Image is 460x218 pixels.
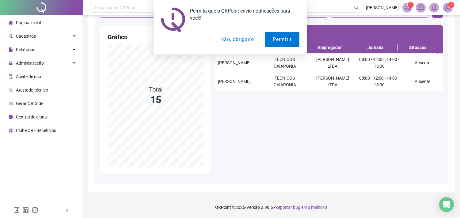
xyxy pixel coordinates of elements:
[309,54,356,72] td: [PERSON_NAME] LTDA
[275,205,328,210] span: Reportar bug e/ou melhoria
[9,61,13,65] span: lock
[9,128,13,133] span: gift
[16,74,41,79] span: Aceite de uso
[16,115,47,119] span: Central de ajuda
[185,7,299,21] div: Permita que o QRPoint envie notificações para você!
[161,7,185,32] img: notification icon
[356,54,402,72] td: 08:00 - 12:00 | 14:00 - 18:00
[83,197,460,218] footer: QRPoint © 2025 - 2.90.5 -
[16,101,43,106] span: Gerar QRCode
[218,60,251,65] span: [PERSON_NAME]
[16,88,48,92] span: Atestado técnico
[356,72,402,91] td: 08:00 - 12:00 | 14:00 - 18:00
[9,88,13,92] span: solution
[402,72,443,91] td: Ausente
[261,54,309,72] td: TECNICOS CAIAPONIA
[261,72,309,91] td: TECNICOS CAIAPONIA
[65,209,69,213] span: left
[13,207,20,213] span: facebook
[23,207,29,213] span: linkedin
[402,54,443,72] td: Ausente
[16,128,56,133] span: Clube QR - Beneficios
[246,205,260,210] span: Versão
[213,32,261,47] button: Não, obrigado
[439,197,454,212] div: Open Intercom Messenger
[16,61,44,66] span: Administração
[9,74,13,79] span: audit
[9,101,13,106] span: qrcode
[9,115,13,119] span: info-circle
[265,32,299,47] button: Permitir
[309,72,356,91] td: [PERSON_NAME] LTDA
[32,207,38,213] span: instagram
[218,79,251,84] span: [PERSON_NAME]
